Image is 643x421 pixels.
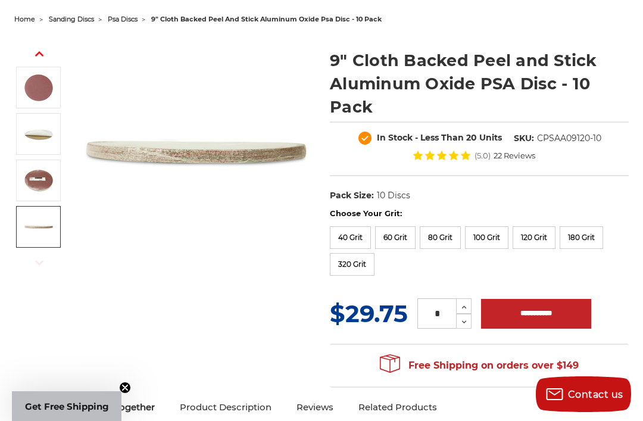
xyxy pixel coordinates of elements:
div: Get Free ShippingClose teaser [12,391,121,421]
span: 9" cloth backed peel and stick aluminum oxide psa disc - 10 pack [151,15,382,23]
img: sticky backed sanding disc [24,119,54,149]
span: Free Shipping on orders over $149 [380,354,579,378]
span: 20 [466,132,477,143]
img: peel and stick psa aluminum oxide disc [24,73,54,102]
label: Choose Your Grit: [330,208,629,220]
img: clothed backed AOX PSA - 10 Pack [24,166,54,195]
a: Reviews [284,394,346,420]
span: Units [479,132,502,143]
span: 22 Reviews [494,152,535,160]
h1: 9" Cloth Backed Peel and Stick Aluminum Oxide PSA Disc - 10 Pack [330,49,629,118]
button: Next [25,250,54,276]
img: 9 inch Aluminum Oxide PSA Sanding Disc with Cloth Backing [80,36,313,269]
span: $29.75 [330,299,408,328]
button: Previous [25,41,54,67]
span: Contact us [568,389,623,400]
dd: 10 Discs [377,189,410,202]
a: Product Description [167,394,284,420]
a: psa discs [108,15,138,23]
span: Get Free Shipping [25,401,109,412]
dt: SKU: [514,132,534,145]
a: sanding discs [49,15,94,23]
button: Close teaser [119,382,131,394]
a: Related Products [346,394,450,420]
img: aluminum oxide psa cloth backed sanding disc [24,212,54,242]
span: In Stock [377,132,413,143]
button: Contact us [536,376,631,412]
a: home [14,15,35,23]
span: - Less Than [415,132,464,143]
dt: Pack Size: [330,189,374,202]
span: (5.0) [475,152,491,160]
dd: CPSAA09120-10 [537,132,601,145]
